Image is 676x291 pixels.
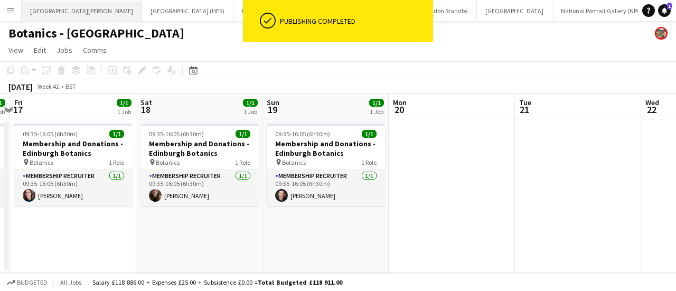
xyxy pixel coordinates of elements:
[267,124,385,206] app-job-card: 09:35-16:05 (6h30m)1/1Membership and Donations - Edinburgh Botanics Botanics1 RoleMembership Recr...
[267,98,279,107] span: Sun
[14,98,23,107] span: Fri
[117,99,132,107] span: 1/1
[361,158,377,166] span: 1 Role
[22,1,142,21] button: [GEOGRAPHIC_DATA][PERSON_NAME]
[645,98,659,107] span: Wed
[280,16,429,26] div: Publishing completed
[109,158,124,166] span: 1 Role
[109,130,124,138] span: 1/1
[14,170,133,206] app-card-role: Membership Recruiter1/109:35-16:05 (6h30m)[PERSON_NAME]
[4,43,27,57] a: View
[30,158,53,166] span: Botanics
[275,130,330,138] span: 09:35-16:05 (6h30m)
[14,139,133,158] h3: Membership and Donations - Edinburgh Botanics
[265,104,279,116] span: 19
[142,1,233,21] button: [GEOGRAPHIC_DATA] (HES)
[34,45,46,55] span: Edit
[140,139,259,158] h3: Membership and Donations - Edinburgh Botanics
[391,104,407,116] span: 20
[23,130,78,138] span: 09:35-16:05 (6h30m)
[655,27,668,40] app-user-avatar: Alyce Paton
[8,25,184,41] h1: Botanics - [GEOGRAPHIC_DATA]
[519,98,531,107] span: Tue
[477,1,552,21] button: [GEOGRAPHIC_DATA]
[92,278,342,286] div: Salary £118 886.00 + Expenses £25.00 + Subsistence £0.00 =
[393,98,407,107] span: Mon
[5,277,49,288] button: Budgeted
[117,108,131,116] div: 1 Job
[140,170,259,206] app-card-role: Membership Recruiter1/109:35-16:05 (6h30m)[PERSON_NAME]
[415,1,477,21] button: London Standby
[30,43,50,57] a: Edit
[258,278,342,286] span: Total Budgeted £118 911.00
[267,139,385,158] h3: Membership and Donations - Edinburgh Botanics
[8,45,23,55] span: View
[156,158,180,166] span: Botanics
[14,124,133,206] app-job-card: 09:35-16:05 (6h30m)1/1Membership and Donations - Edinburgh Botanics Botanics1 RoleMembership Recr...
[370,108,383,116] div: 1 Job
[282,158,306,166] span: Botanics
[658,4,671,17] a: 1
[83,45,107,55] span: Comms
[552,1,652,21] button: National Portrait Gallery (NPG)
[149,130,204,138] span: 09:35-16:05 (6h30m)
[369,99,384,107] span: 1/1
[267,170,385,206] app-card-role: Membership Recruiter1/109:35-16:05 (6h30m)[PERSON_NAME]
[140,124,259,206] app-job-card: 09:35-16:05 (6h30m)1/1Membership and Donations - Edinburgh Botanics Botanics1 RoleMembership Recr...
[52,43,77,57] a: Jobs
[233,1,309,21] button: National Gallery (NG)
[57,45,72,55] span: Jobs
[644,104,659,116] span: 22
[243,108,257,116] div: 1 Job
[139,104,152,116] span: 18
[17,279,48,286] span: Budgeted
[362,130,377,138] span: 1/1
[8,81,33,92] div: [DATE]
[35,82,61,90] span: Week 42
[236,130,250,138] span: 1/1
[13,104,23,116] span: 17
[140,98,152,107] span: Sat
[243,99,258,107] span: 1/1
[65,82,76,90] div: BST
[58,278,83,286] span: All jobs
[667,3,672,10] span: 1
[235,158,250,166] span: 1 Role
[518,104,531,116] span: 21
[79,43,111,57] a: Comms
